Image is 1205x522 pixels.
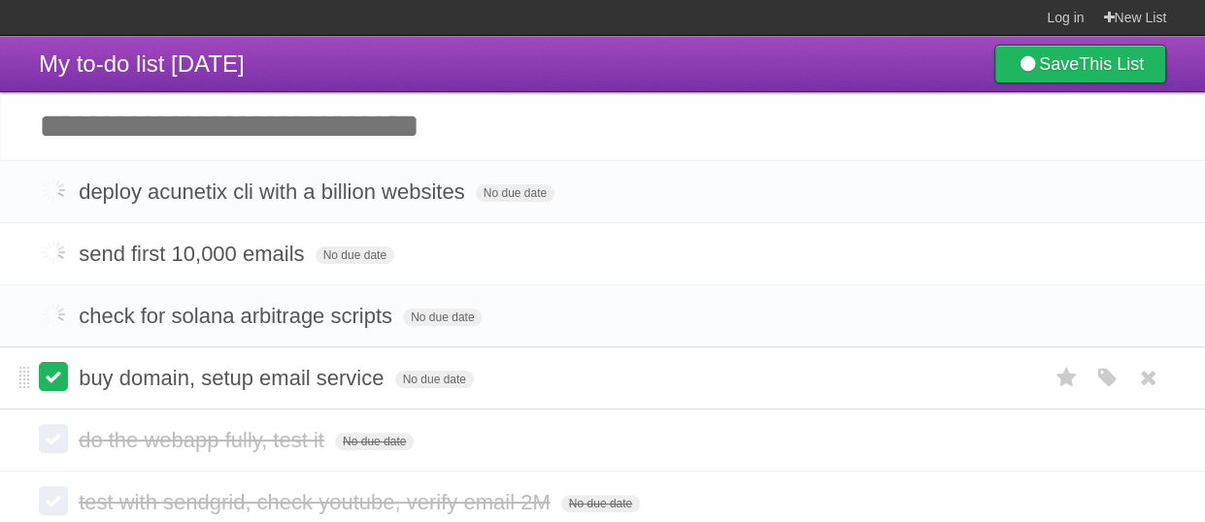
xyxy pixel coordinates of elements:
span: My to-do list [DATE] [39,50,245,77]
span: buy domain, setup email service [79,366,388,390]
label: Done [39,176,68,205]
label: Star task [1048,362,1085,394]
a: SaveThis List [994,45,1166,83]
label: Done [39,486,68,515]
span: No due date [335,433,414,450]
label: Done [39,424,68,453]
span: No due date [395,371,474,388]
label: Done [39,362,68,391]
label: Done [39,238,68,267]
span: No due date [316,246,394,264]
label: Done [39,300,68,329]
b: This List [1079,54,1144,74]
span: test with sendgrid, check youtube, verify email 2M [79,490,554,514]
span: No due date [476,184,554,202]
span: No due date [403,309,482,326]
span: deploy acunetix cli with a billion websites [79,179,469,204]
span: No due date [561,495,640,512]
span: do the webapp fully, test it [79,428,329,452]
span: send first 10,000 emails [79,242,309,266]
span: check for solana arbitrage scripts [79,304,397,328]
